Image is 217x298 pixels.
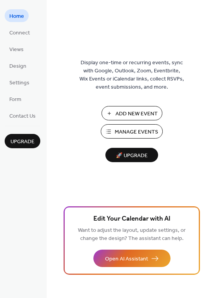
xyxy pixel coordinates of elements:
[79,59,184,91] span: Display one-time or recurring events, sync with Google, Outlook, Zoom, Eventbrite, Wix Events or ...
[102,106,162,120] button: Add New Event
[9,112,36,120] span: Contact Us
[93,250,170,267] button: Open AI Assistant
[5,59,31,72] a: Design
[10,138,34,146] span: Upgrade
[9,62,26,70] span: Design
[110,151,153,161] span: 🚀 Upgrade
[115,128,158,136] span: Manage Events
[9,79,29,87] span: Settings
[105,148,158,162] button: 🚀 Upgrade
[5,43,28,55] a: Views
[5,76,34,89] a: Settings
[5,92,26,105] a: Form
[115,110,158,118] span: Add New Event
[5,109,40,122] a: Contact Us
[5,9,29,22] a: Home
[9,12,24,21] span: Home
[101,124,163,139] button: Manage Events
[9,46,24,54] span: Views
[9,96,21,104] span: Form
[5,134,40,148] button: Upgrade
[9,29,30,37] span: Connect
[93,214,170,224] span: Edit Your Calendar with AI
[5,26,34,39] a: Connect
[105,255,148,263] span: Open AI Assistant
[78,225,186,244] span: Want to adjust the layout, update settings, or change the design? The assistant can help.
